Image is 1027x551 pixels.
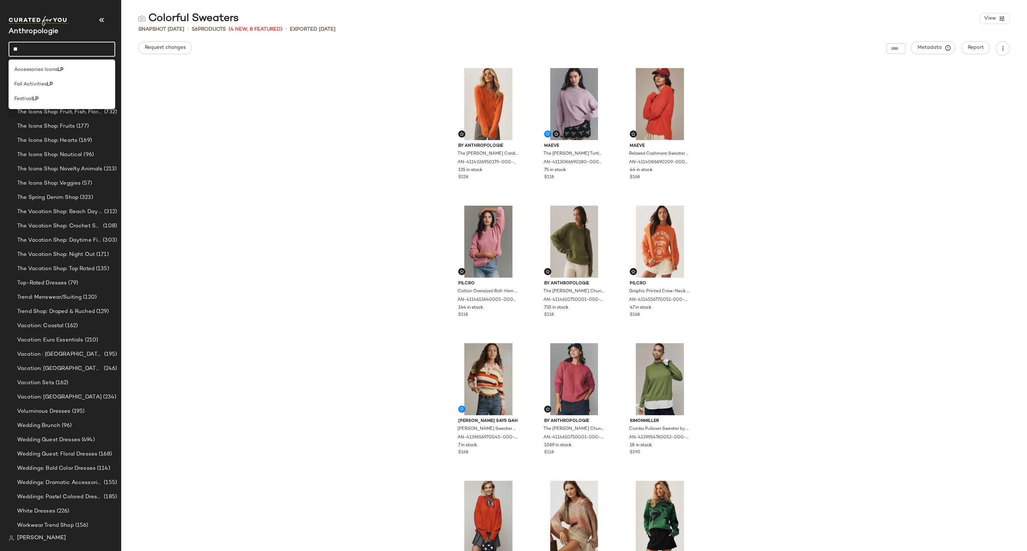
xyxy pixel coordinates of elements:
[17,507,55,515] span: White Dresses
[546,269,550,274] img: svg%3e
[967,45,984,51] span: Report
[458,167,482,174] span: 135 in stock
[17,179,81,187] span: The Icons Shop: Veggies
[538,206,610,278] img: 4114610750001_230_b
[17,279,67,287] span: Top-Rated Dresses
[102,479,117,487] span: (155)
[538,343,610,415] img: 4114610750001_062_c
[630,174,640,181] span: $168
[17,422,60,430] span: Wedding Brunch
[17,450,97,458] span: Wedding Guest: Floral Dresses
[911,41,956,54] button: Metadata
[17,122,75,130] span: The Icons Shop: Fruits
[17,436,80,444] span: Wedding Guest Dresses
[980,13,1010,24] button: View
[624,206,696,278] img: 4114556770051_089_b
[546,407,550,411] img: svg%3e
[917,45,950,51] span: Metadata
[17,407,71,416] span: Voluminous Dresses
[17,194,78,202] span: The Spring Denim Shop
[543,297,604,303] span: AN-4114610750001-000-230
[631,269,635,274] img: svg%3e
[290,26,336,33] p: Exported [DATE]
[629,151,689,157] span: Relaxed Cashmere Sweater by Maeve in Red, Women's, Size: 2XS, 100% Cashmere at Anthropologie
[458,305,483,311] span: 144 in stock
[538,68,610,140] img: 4113086690180_054_b
[192,27,198,32] span: 56
[17,251,95,259] span: The Vacation Shop: Night Out
[97,450,112,458] span: (168)
[624,68,696,140] img: 4114086690209_060_b
[95,308,109,316] span: (129)
[631,132,635,136] img: svg%3e
[630,167,653,174] span: 44 in stock
[67,279,78,287] span: (79)
[630,442,652,449] span: 18 in stock
[9,16,69,26] img: cfy_white_logo.C9jOOHJF.svg
[77,137,92,145] span: (169)
[17,479,102,487] span: Weddings: Dramatic Accessories
[83,336,98,344] span: (210)
[544,442,572,449] span: 1069 in stock
[630,449,640,456] span: $295
[458,297,518,303] span: AN-4114613640005-000-066
[75,122,89,130] span: (177)
[102,222,117,230] span: (108)
[458,151,518,157] span: The [PERSON_NAME] Cardigan Sweater by Anthropologie in Orange, Women's, Size: 2XS, 100% Cashmere
[17,493,102,501] span: Weddings: Pastel Colored Dresses
[458,426,518,432] span: [PERSON_NAME] Sweater by [PERSON_NAME] Says Gah, Women's, Size: XL/2XL, Polyester/Nylon/Wool at A...
[984,16,996,21] span: View
[17,308,95,316] span: Trend Shop: Draped & Ruched
[630,418,690,424] span: SIMONMILLER
[453,343,524,415] img: 4139656970045_095_b
[17,379,54,387] span: Vacation Sets
[17,464,96,473] span: Weddings: Bold Color Dresses
[544,143,604,149] span: Maeve
[14,66,57,73] span: Accessories Icons
[17,208,103,216] span: The Vacation Shop: Beach Day Fits
[95,251,109,259] span: (171)
[102,165,117,173] span: (213)
[458,312,468,318] span: $118
[138,15,145,22] img: svg%3e
[17,265,94,273] span: The Vacation Shop: Top Rated
[624,343,696,415] img: 4139954760053_038_b
[543,434,604,441] span: AN-4114610750001-000-062
[460,132,464,136] img: svg%3e
[17,393,102,401] span: Vacation: [GEOGRAPHIC_DATA]
[57,66,63,73] b: LP
[17,365,102,373] span: Vacation: [GEOGRAPHIC_DATA]/Luxe
[458,174,468,181] span: $158
[544,167,566,174] span: 75 in stock
[17,350,103,359] span: Vacation : [GEOGRAPHIC_DATA] Sunsets
[17,137,77,145] span: The Icons Shop: Hearts
[543,426,604,432] span: The [PERSON_NAME] Chunky Crew-Neck Sweater by Anthropologie in Pink, Women's, Size: 2 X, Polyeste...
[55,507,70,515] span: (226)
[17,236,101,244] span: The Vacation Shop: Daytime Fits
[103,350,117,359] span: (195)
[630,312,640,318] span: $168
[629,159,689,166] span: AN-4114086690209-000-060
[103,208,117,216] span: (312)
[458,280,518,287] span: Pilcro
[80,436,95,444] span: (494)
[32,95,39,103] b: LP
[544,280,604,287] span: By Anthropologie
[47,81,53,88] b: LP
[9,28,58,35] span: Current Company Name
[102,493,117,501] span: (185)
[78,194,93,202] span: (323)
[544,305,568,311] span: 735 in stock
[458,288,518,295] span: Cotton Oversized Roll-Hem Pullover Sweater by Pilcro in Pink, Women's, Size: L P at Anthropologie
[544,312,554,318] span: $118
[460,269,464,274] img: svg%3e
[17,108,103,116] span: The Icons Shop: Fruit, Fish, Florals & More
[229,26,282,33] span: (4 New, 8 Featured)
[17,322,63,330] span: Vacation: Coastal
[138,11,239,26] div: Colorful Sweaters
[453,68,524,140] img: 4114326950179_080_b
[187,25,189,34] span: •
[629,288,689,295] span: Graphic Printed Crew-Neck Sweater by Pilcro, Women's, Size: M P, Cotton at Anthropologie
[60,422,72,430] span: (96)
[458,159,518,166] span: AN-4114326950179-000-080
